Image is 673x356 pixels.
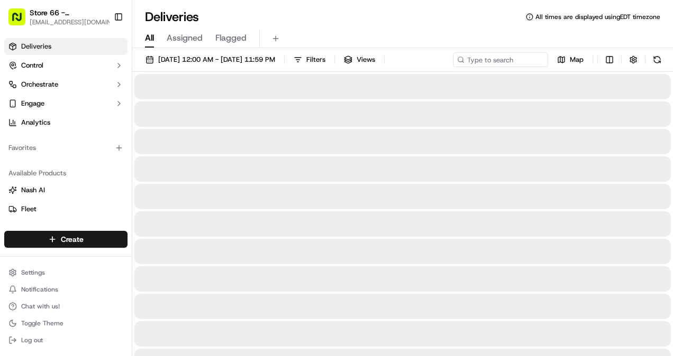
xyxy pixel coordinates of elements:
span: Create [61,234,84,245]
span: Nash AI [21,185,45,195]
button: Map [552,52,588,67]
span: Map [570,55,584,64]
button: Fleet [4,201,128,218]
button: [DATE] 12:00 AM - [DATE] 11:59 PM [141,52,280,67]
span: Engage [21,99,44,108]
span: Views [357,55,375,64]
div: Available Products [4,165,128,182]
span: Fleet [21,204,37,214]
button: Refresh [650,52,665,67]
button: Filters [289,52,330,67]
input: Type to search [453,52,548,67]
span: Settings [21,268,45,277]
button: Engage [4,95,128,112]
button: Toggle Theme [4,316,128,331]
button: Log out [4,333,128,348]
h1: Deliveries [145,8,199,25]
span: Filters [306,55,325,64]
button: Nash AI [4,182,128,199]
span: Log out [21,336,43,344]
button: Store 66 - [GEOGRAPHIC_DATA], [GEOGRAPHIC_DATA] ([GEOGRAPHIC_DATA]) (Just Salad) [30,7,108,18]
a: Deliveries [4,38,128,55]
span: Analytics [21,118,50,127]
span: All times are displayed using EDT timezone [535,13,660,21]
span: All [145,32,154,44]
span: Toggle Theme [21,319,63,327]
span: Assigned [167,32,203,44]
button: Orchestrate [4,76,128,93]
div: Favorites [4,139,128,156]
span: Orchestrate [21,80,58,89]
span: Chat with us! [21,302,60,311]
span: [DATE] 12:00 AM - [DATE] 11:59 PM [158,55,275,64]
button: Store 66 - [GEOGRAPHIC_DATA], [GEOGRAPHIC_DATA] ([GEOGRAPHIC_DATA]) (Just Salad)[EMAIL_ADDRESS][D... [4,4,110,30]
span: Flagged [215,32,247,44]
button: Settings [4,265,128,280]
span: Deliveries [21,42,51,51]
button: Create [4,231,128,248]
span: Control [21,61,43,70]
a: Fleet [8,204,123,214]
button: Notifications [4,282,128,297]
button: [EMAIL_ADDRESS][DOMAIN_NAME] [30,18,120,26]
span: Notifications [21,285,58,294]
button: Control [4,57,128,74]
button: Views [339,52,380,67]
a: Analytics [4,114,128,131]
a: Nash AI [8,185,123,195]
button: Chat with us! [4,299,128,314]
